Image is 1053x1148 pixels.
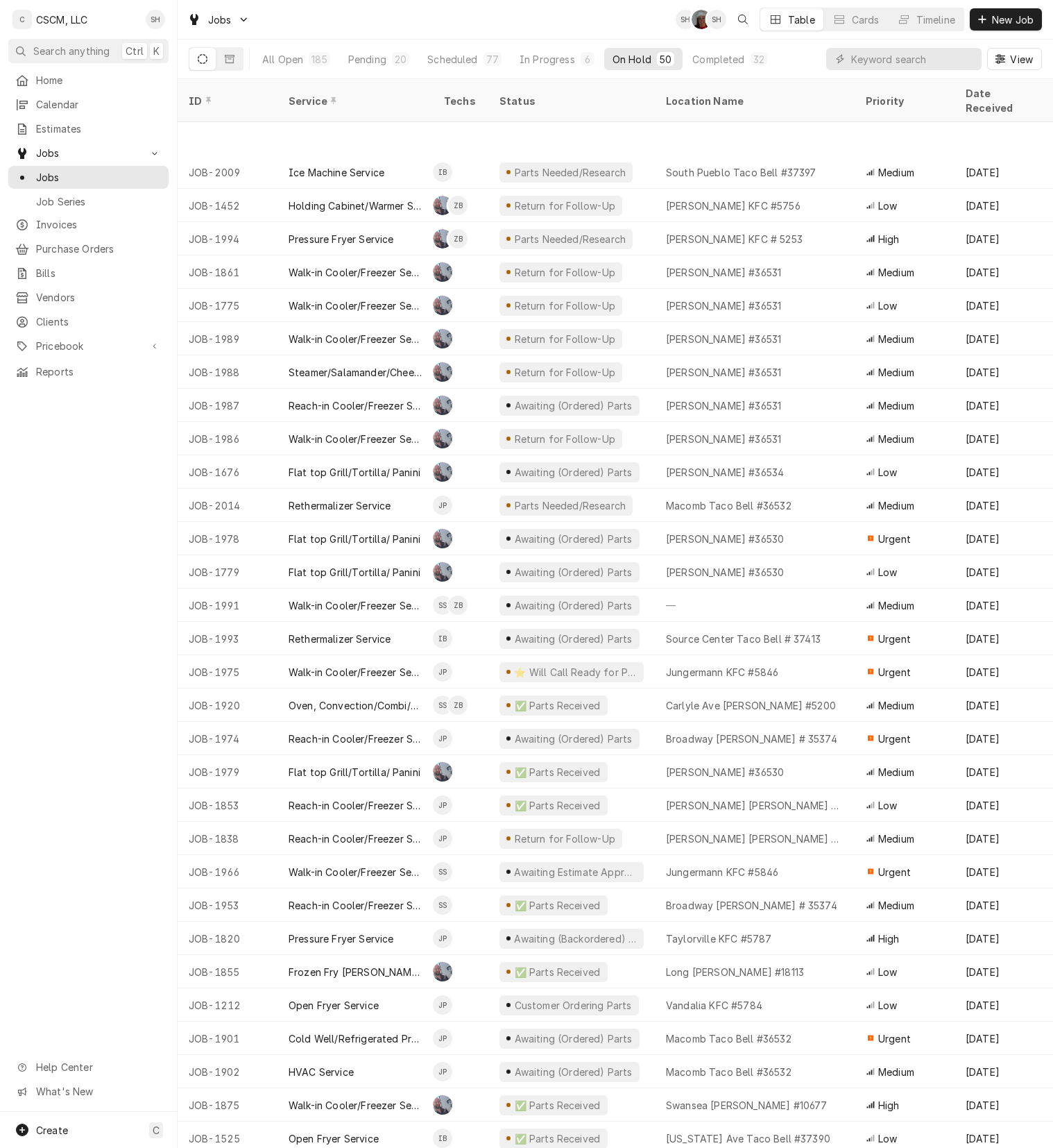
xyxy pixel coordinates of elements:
[289,365,422,380] div: Steamer/Salamander/Cheesemelter Service
[448,596,468,615] div: Zackary Bain's Avatar
[513,532,633,546] div: Awaiting (Ordered) Parts
[178,189,277,222] div: JOB-1452
[8,142,169,164] a: Go to Jobs
[36,194,162,209] span: Job Series
[178,1022,277,1055] div: JOB-1901
[448,229,468,248] div: Zackary Bain's Avatar
[878,898,914,913] span: Medium
[36,1124,68,1136] span: Create
[692,10,711,29] div: Dena Vecchetti's Avatar
[289,931,394,946] div: Pressure Fryer Service
[513,665,638,679] div: ⭐️ Will Call Ready for Pick Up
[8,1056,169,1079] a: Go to Help Center
[36,97,162,112] span: Calendar
[513,698,601,713] div: ✅ Parts Received
[178,622,277,655] div: JOB-1993
[433,995,452,1015] div: Jonnie Pakovich's Avatar
[8,310,169,333] a: Clients
[666,732,837,746] div: Broadway [PERSON_NAME] # 35374
[1007,52,1036,67] span: View
[666,365,781,380] div: [PERSON_NAME] #36531
[692,52,744,67] div: Completed
[36,170,162,185] span: Jobs
[178,822,277,855] div: JOB-1838
[36,266,162,280] span: Bills
[433,962,452,981] div: CL
[289,298,422,313] div: Walk-in Cooler/Freezer Service Call
[513,931,638,946] div: Awaiting (Backordered) Parts
[513,398,633,413] div: Awaiting (Ordered) Parts
[433,262,452,282] div: CL
[513,998,633,1013] div: Customer Ordering Parts
[666,332,781,346] div: [PERSON_NAME] #36531
[692,10,711,29] div: DV
[36,121,162,136] span: Estimates
[178,422,277,455] div: JOB-1986
[513,199,617,213] div: Return for Follow-Up
[753,52,764,67] div: 32
[448,229,468,248] div: ZB
[178,322,277,355] div: JOB-1989
[878,432,914,446] span: Medium
[182,8,255,31] a: Go to Jobs
[208,12,232,27] span: Jobs
[513,432,617,446] div: Return for Follow-Up
[178,455,277,489] div: JOB-1676
[878,532,911,546] span: Urgent
[878,965,897,979] span: Low
[676,10,695,29] div: SH
[289,532,420,546] div: Flat top Grill/Tortilla/ Panini
[499,94,641,108] div: Status
[289,832,422,846] div: Reach-in Cooler/Freezer Service
[433,729,452,748] div: Jonnie Pakovich's Avatar
[666,94,841,108] div: Location Name
[289,1031,422,1046] div: Cold Well/Refrigerated Prep table/Cold Line
[433,929,452,948] div: JP
[513,965,601,979] div: ✅ Parts Received
[788,12,815,27] div: Table
[513,598,633,613] div: Awaiting (Ordered) Parts
[878,665,911,679] span: Urgent
[8,286,169,309] a: Vendors
[36,1060,160,1074] span: Help Center
[289,432,422,446] div: Walk-in Cooler/Freezer Service Call
[36,314,162,329] span: Clients
[12,10,32,29] div: C
[433,596,452,615] div: SS
[289,94,419,108] div: Service
[8,166,169,189] a: Jobs
[878,332,914,346] span: Medium
[153,44,160,58] span: K
[433,362,452,382] div: Chris Lynch's Avatar
[989,12,1036,27] span: New Job
[448,196,468,215] div: ZB
[878,565,897,580] span: Low
[8,360,169,383] a: Reports
[433,995,452,1015] div: JP
[520,52,575,67] div: In Progress
[433,262,452,282] div: Chris Lynch's Avatar
[878,232,900,246] span: High
[433,596,452,615] div: Sam Smith's Avatar
[707,10,726,29] div: SH
[878,998,897,1013] span: Low
[433,296,452,315] div: Chris Lynch's Avatar
[178,955,277,988] div: JOB-1855
[433,329,452,348] div: Chris Lynch's Avatar
[289,732,422,746] div: Reach-in Cooler/Freezer Service
[8,39,169,63] button: Search anythingCtrlK
[513,565,633,580] div: Awaiting (Ordered) Parts
[448,196,468,215] div: Zackary Bain's Avatar
[878,598,914,613] span: Medium
[666,698,836,713] div: Carlyle Ave [PERSON_NAME] #5200
[178,389,277,422] div: JOB-1987
[178,655,277,689] div: JOB-1975
[433,196,452,215] div: Chris Lynch's Avatar
[666,465,784,480] div: [PERSON_NAME] #36534
[433,762,452,782] div: CL
[513,365,617,380] div: Return for Follow-Up
[486,52,499,67] div: 77
[878,732,911,746] span: Urgent
[289,632,391,646] div: Rethermalizer Service
[878,632,911,646] span: Urgent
